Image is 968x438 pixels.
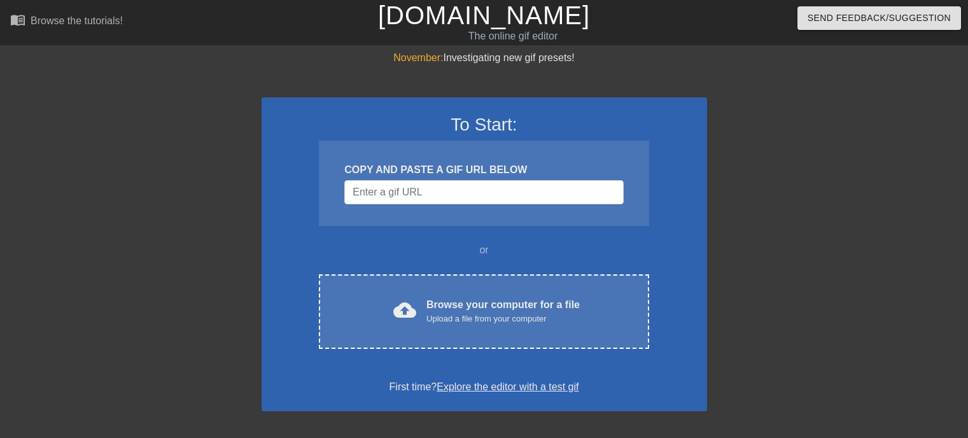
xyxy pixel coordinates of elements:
input: Username [344,180,623,204]
span: menu_book [10,12,25,27]
div: or [295,243,674,258]
div: Browse the tutorials! [31,15,123,26]
button: Send Feedback/Suggestion [797,6,961,30]
h3: To Start: [278,114,691,136]
div: Investigating new gif presets! [262,50,707,66]
span: Send Feedback/Suggestion [808,10,951,26]
div: COPY AND PASTE A GIF URL BELOW [344,162,623,178]
span: November: [393,52,443,63]
a: Explore the editor with a test gif [437,381,579,392]
div: Browse your computer for a file [426,297,580,325]
div: First time? [278,379,691,395]
span: cloud_upload [393,299,416,321]
div: Upload a file from your computer [426,313,580,325]
div: The online gif editor [329,29,697,44]
a: Browse the tutorials! [10,12,123,32]
a: [DOMAIN_NAME] [378,1,590,29]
